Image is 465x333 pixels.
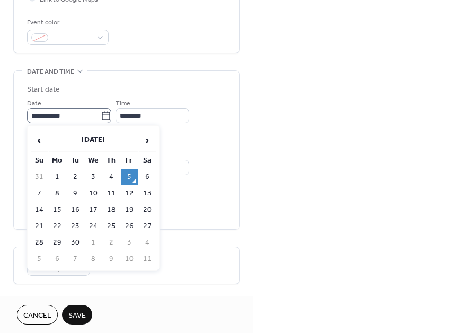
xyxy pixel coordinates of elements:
[103,169,120,185] td: 4
[139,169,156,185] td: 6
[31,219,48,234] td: 21
[121,235,138,250] td: 3
[121,186,138,201] td: 12
[139,153,156,168] th: Sa
[67,251,84,267] td: 7
[49,169,66,185] td: 1
[85,169,102,185] td: 3
[31,202,48,218] td: 14
[17,305,58,325] button: Cancel
[67,153,84,168] th: Tu
[121,153,138,168] th: Fr
[121,169,138,185] td: 5
[103,202,120,218] td: 18
[31,169,48,185] td: 31
[139,219,156,234] td: 27
[49,202,66,218] td: 15
[67,202,84,218] td: 16
[139,130,155,151] span: ›
[49,129,138,152] th: [DATE]
[103,153,120,168] th: Th
[31,186,48,201] td: 7
[27,66,74,77] span: Date and time
[27,84,60,95] div: Start date
[139,251,156,267] td: 11
[49,153,66,168] th: Mo
[103,235,120,250] td: 2
[85,153,102,168] th: We
[139,235,156,250] td: 4
[49,251,66,267] td: 6
[27,98,41,109] span: Date
[67,186,84,201] td: 9
[139,186,156,201] td: 13
[67,235,84,250] td: 30
[103,251,120,267] td: 9
[31,235,48,250] td: 28
[31,153,48,168] th: Su
[49,235,66,250] td: 29
[31,130,47,151] span: ‹
[31,251,48,267] td: 5
[121,251,138,267] td: 10
[85,186,102,201] td: 10
[49,219,66,234] td: 22
[23,310,51,321] span: Cancel
[85,251,102,267] td: 8
[49,186,66,201] td: 8
[103,219,120,234] td: 25
[27,17,107,28] div: Event color
[103,186,120,201] td: 11
[67,219,84,234] td: 23
[121,219,138,234] td: 26
[62,305,92,325] button: Save
[116,98,130,109] span: Time
[139,202,156,218] td: 20
[68,310,86,321] span: Save
[67,169,84,185] td: 2
[85,202,102,218] td: 17
[85,235,102,250] td: 1
[85,219,102,234] td: 24
[121,202,138,218] td: 19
